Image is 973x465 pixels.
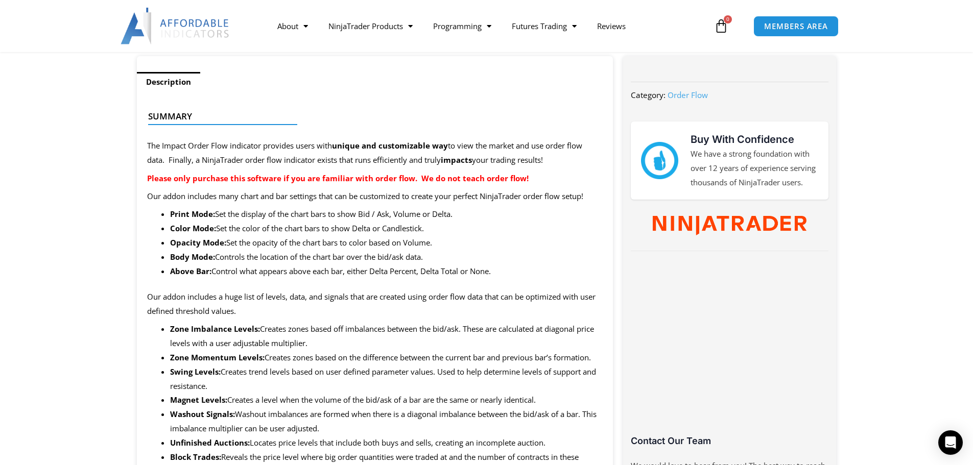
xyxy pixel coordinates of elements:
li: Creates zones based on the difference between the current bar and previous bar’s formation. [170,351,603,365]
li: Controls the location of the chart bar over the bid/ask data. [170,250,603,264]
li: Washout imbalances are formed when there is a diagonal imbalance between the bid/ask of a bar. Th... [170,407,603,436]
li: Control what appears above each bar, either Delta Percent, Delta Total or None. [170,264,603,279]
strong: Zone Momentum Levels: [170,352,265,362]
img: LogoAI | Affordable Indicators – NinjaTrader [121,8,230,44]
a: About [267,14,318,38]
strong: Above Bar: [170,266,211,276]
strong: Block Trades: [170,452,221,462]
a: NinjaTrader Products [318,14,423,38]
strong: Washout Signals: [170,409,235,419]
strong: Opacity Mode: [170,237,226,248]
strong: Color Mode: [170,223,216,233]
p: Our addon includes many chart and bar settings that can be customized to create your perfect Ninj... [147,189,603,204]
strong: Swing Levels: [170,366,221,377]
a: Programming [423,14,502,38]
div: Open Intercom Messenger [938,430,963,455]
strong: impacts [441,155,472,165]
nav: Menu [267,14,711,38]
p: We have a strong foundation with over 12 years of experience serving thousands of NinjaTrader users. [691,147,818,190]
a: 0 [699,11,744,41]
strong: Magnet Levels: [170,395,227,405]
li: Set the display of the chart bars to show Bid / Ask, Volume or Delta. [170,207,603,222]
span: 0 [724,15,732,23]
a: Order Flow [668,90,708,100]
h4: Summary [148,111,594,121]
img: mark thumbs good 43913 | Affordable Indicators – NinjaTrader [641,142,678,179]
a: MEMBERS AREA [753,16,839,37]
li: Creates zones based off imbalances between the bid/ask. These are calculated at diagonal price le... [170,322,603,351]
p: Our addon includes a huge list of levels, data, and signals that are created using order flow dat... [147,290,603,319]
strong: Print Mode: [170,209,215,219]
strong: Body Mode: [170,252,215,262]
strong: Unfinished Auctions: [170,437,250,448]
p: The Impact Order Flow indicator provides users with to view the market and use order flow data. F... [147,139,603,167]
li: Set the color of the chart bars to show Delta or Candlestick. [170,222,603,236]
a: Reviews [587,14,636,38]
img: NinjaTrader Wordmark color RGB | Affordable Indicators – NinjaTrader [653,216,806,235]
li: Creates trend levels based on user defined parameter values. Used to help determine levels of sup... [170,365,603,394]
iframe: Customer reviews powered by Trustpilot [631,264,828,443]
strong: unique and customizable way [332,140,448,151]
h3: Buy With Confidence [691,132,818,147]
li: Set the opacity of the chart bars to color based on Volume. [170,236,603,250]
a: Description [137,72,200,92]
span: MEMBERS AREA [764,22,828,30]
a: Futures Trading [502,14,587,38]
h3: Contact Our Team [631,435,828,447]
strong: Please only purchase this software if you are familiar with order flow. We do not teach order flow! [147,173,529,183]
li: Creates a level when the volume of the bid/ask of a bar are the same or nearly identical. [170,393,603,407]
li: Locates price levels that include both buys and sells, creating an incomplete auction. [170,436,603,450]
strong: Zone Imbalance Levels: [170,324,260,334]
span: Category: [631,90,666,100]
